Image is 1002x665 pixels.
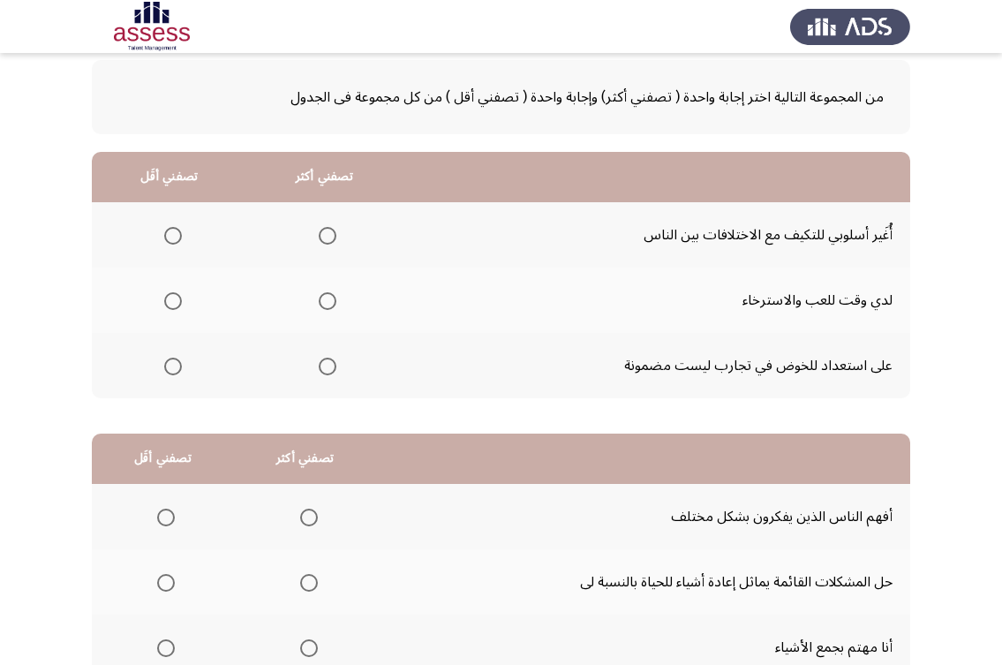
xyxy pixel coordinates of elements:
td: على استعداد للخوض في تجارب ليست مضمونة [402,333,910,398]
th: تصفني أقَل [92,152,246,202]
mat-radio-group: Select an option [312,351,336,381]
mat-radio-group: Select an option [293,567,318,597]
td: أفهم الناس الذين يفكرون بشكل مختلف [376,484,910,549]
mat-radio-group: Select an option [293,632,318,662]
mat-radio-group: Select an option [150,567,175,597]
th: تصفني أكثر [246,152,402,202]
td: أُغَير أسلوبي للتكيف مع الاختلافات بين الناس [402,202,910,268]
mat-radio-group: Select an option [312,220,336,250]
img: Assessment logo of Development Assessment R1 (EN/AR) [92,2,212,51]
th: تصفني أقَل [92,434,234,484]
mat-radio-group: Select an option [157,351,182,381]
td: حل المشكلات القائمة يماثل إعادة أشياء للحياة بالنسبة لى [376,549,910,615]
mat-radio-group: Select an option [293,502,318,532]
mat-radio-group: Select an option [312,285,336,315]
img: Assess Talent Management logo [790,2,910,51]
mat-radio-group: Select an option [157,285,182,315]
span: من المجموعة التالية اختر إجابة واحدة ( تصفني أكثر) وإجابة واحدة ( تصفني أقل ) من كل مجموعة فى الجدول [118,82,884,112]
mat-radio-group: Select an option [150,632,175,662]
mat-radio-group: Select an option [150,502,175,532]
th: تصفني أكثر [234,434,376,484]
mat-radio-group: Select an option [157,220,182,250]
td: لدي وقت للعب والاسترخاء [402,268,910,333]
